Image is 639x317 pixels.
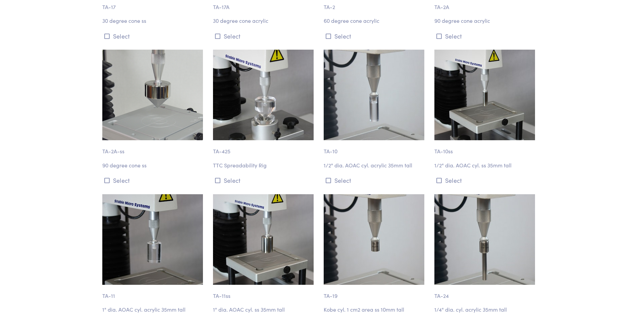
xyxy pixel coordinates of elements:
p: TA-2A-ss [102,140,205,156]
button: Select [213,175,316,186]
p: 30 degree cone acrylic [213,16,316,25]
img: cylinder_ta-10_half-inch-diameter_2.jpg [324,50,424,140]
button: Select [213,31,316,42]
button: Select [102,175,205,186]
p: TA-10ss [434,140,537,156]
button: Select [102,31,205,42]
p: TA-24 [434,285,537,300]
p: 1/4" dia. cyl. acrylic 35mm tall [434,305,537,314]
button: Select [434,175,537,186]
p: 1" dia. AOAC cyl. acrylic 35mm tall [102,305,205,314]
p: TA-11 [102,285,205,300]
button: Select [324,175,426,186]
p: TA-19 [324,285,426,300]
img: cylinder_ta-11ss_1-inch-diameter.jpg [213,194,314,285]
p: TA-425 [213,140,316,156]
p: 1/2" dia. AOAC cyl. acrylic 35mm tall [324,161,426,170]
p: 90 degree cone acrylic [434,16,537,25]
img: cylinder_ta-24_quarter-inch-diameter_2.jpg [434,194,535,285]
img: cylinder_ta-10ss_half-inch-diameter.jpg [434,50,535,140]
p: Kobe cyl. 1 cm2 area ss 10mm tall [324,305,426,314]
p: TA-10 [324,140,426,156]
p: 1" dia. AOAC cyl. ss 35mm tall [213,305,316,314]
button: Select [324,31,426,42]
img: cone_ta-425_spreadability-rig.jpg [213,50,314,140]
p: TA-11ss [213,285,316,300]
p: 30 degree cone ss [102,16,205,25]
button: Select [434,31,537,42]
p: 60 degree cone acrylic [324,16,426,25]
p: 90 degree cone ss [102,161,205,170]
p: 1/2" dia. AOAC cyl. ss 35mm tall [434,161,537,170]
p: TTC Spreadability Rig [213,161,316,170]
img: cylinder_ta-19_kobe-probe2.jpg [324,194,424,285]
img: cone_ta-2a-ss_90-degree.jpg [102,50,203,140]
img: cylinder_ta-11_1-inch-diameter.jpg [102,194,203,285]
